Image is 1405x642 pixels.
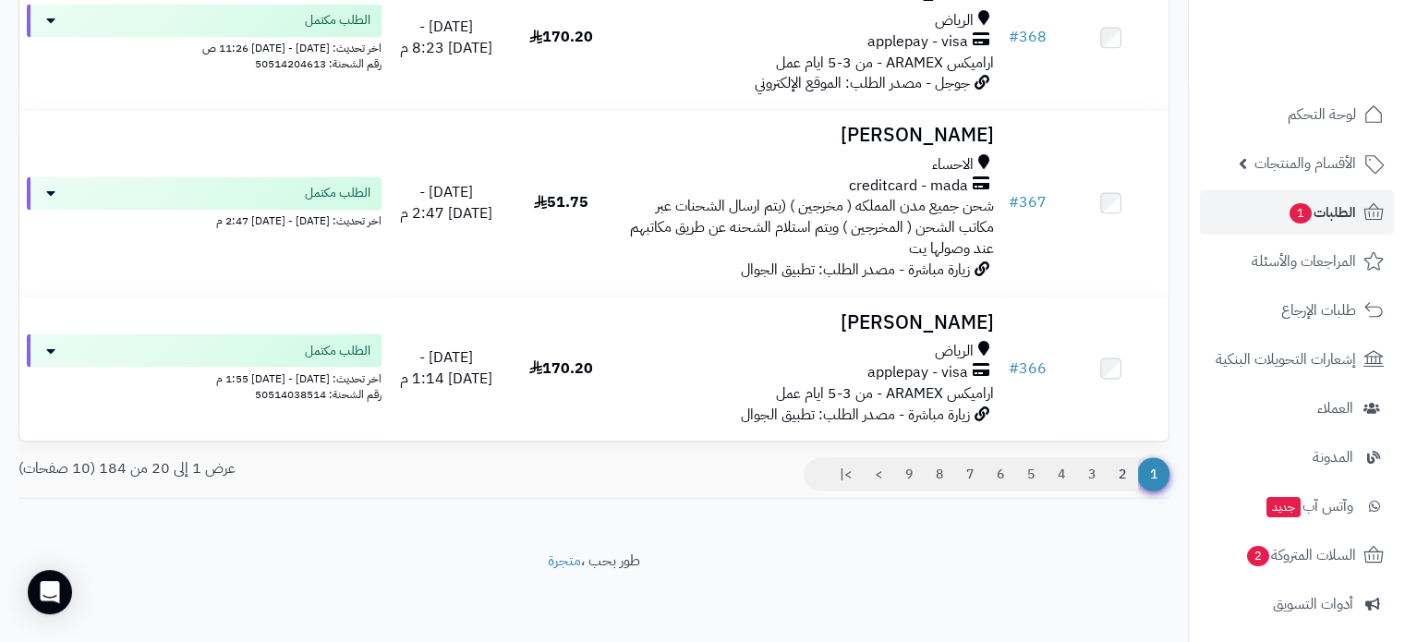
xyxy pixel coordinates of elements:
[1254,151,1356,176] span: الأقسام والمنتجات
[935,340,974,361] span: الرياض
[924,457,955,491] a: 8
[1200,92,1394,137] a: لوحة التحكم
[954,457,986,491] a: 7
[741,403,970,425] span: زيارة مباشرة - مصدر الطلب: تطبيق الجوال
[1265,493,1353,519] span: وآتس آب
[1009,191,1047,213] a: #367
[1288,102,1356,127] span: لوحة التحكم
[867,31,968,53] span: applepay - visa
[529,26,593,48] span: 170.20
[1281,297,1356,323] span: طلبات الإرجاع
[1252,248,1356,274] span: المراجعات والأسئلة
[305,341,370,359] span: الطلب مكتمل
[1200,288,1394,333] a: طلبات الإرجاع
[1137,457,1169,491] span: 1
[1107,457,1138,491] a: 2
[1200,190,1394,235] a: الطلبات1
[776,382,994,404] span: اراميكس ARAMEX - من 3-5 ايام عمل
[529,357,593,379] span: 170.20
[1313,444,1353,470] span: المدونة
[5,457,594,478] div: عرض 1 إلى 20 من 184 (10 صفحات)
[828,457,864,491] a: >|
[1200,435,1394,479] a: المدونة
[400,16,492,59] span: [DATE] - [DATE] 8:23 م
[1200,533,1394,577] a: السلات المتروكة2
[305,11,370,30] span: الطلب مكتمل
[755,72,970,94] span: جوجل - مصدر الطلب: الموقع الإلكتروني
[1200,582,1394,626] a: أدوات التسويق
[863,457,894,491] a: >
[741,259,970,281] span: زيارة مباشرة - مصدر الطلب: تطبيق الجوال
[400,181,492,224] span: [DATE] - [DATE] 2:47 م
[1009,357,1019,379] span: #
[28,570,72,614] div: Open Intercom Messenger
[1200,337,1394,382] a: إشعارات التحويلات البنكية
[1200,386,1394,430] a: العملاء
[27,210,382,229] div: اخر تحديث: [DATE] - [DATE] 2:47 م
[1009,26,1047,48] a: #368
[1009,191,1019,213] span: #
[1266,497,1301,517] span: جديد
[985,457,1016,491] a: 6
[1216,346,1356,372] span: إشعارات التحويلات البنكية
[1200,239,1394,284] a: المراجعات والأسئلة
[534,191,588,213] span: 51.75
[625,125,993,146] h3: [PERSON_NAME]
[27,367,382,386] div: اخر تحديث: [DATE] - [DATE] 1:55 م
[849,176,968,197] span: creditcard - mada
[255,55,382,72] span: رقم الشحنة: 50514204613
[630,195,994,260] span: شحن جميع مدن المملكه ( مخرجين ) (يتم ارسال الشحنات عبر مكاتب الشحن ( المخرجين ) ويتم استلام الشحن...
[1288,200,1356,225] span: الطلبات
[1317,395,1353,421] span: العملاء
[548,549,581,571] a: متجرة
[932,154,974,176] span: الاحساء
[1290,203,1312,224] span: 1
[1009,26,1019,48] span: #
[625,311,993,333] h3: [PERSON_NAME]
[935,10,974,31] span: الرياض
[1046,457,1077,491] a: 4
[893,457,925,491] a: 9
[1273,591,1353,617] span: أدوات التسويق
[1245,542,1356,568] span: السلات المتروكة
[867,361,968,382] span: applepay - visa
[1247,546,1269,566] span: 2
[1009,357,1047,379] a: #366
[776,52,994,74] span: اراميكس ARAMEX - من 3-5 ايام عمل
[27,37,382,56] div: اخر تحديث: [DATE] - [DATE] 11:26 ص
[1015,457,1047,491] a: 5
[1200,484,1394,528] a: وآتس آبجديد
[400,345,492,389] span: [DATE] - [DATE] 1:14 م
[1076,457,1108,491] a: 3
[1279,52,1387,91] img: logo-2.png
[255,385,382,402] span: رقم الشحنة: 50514038514
[305,184,370,202] span: الطلب مكتمل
